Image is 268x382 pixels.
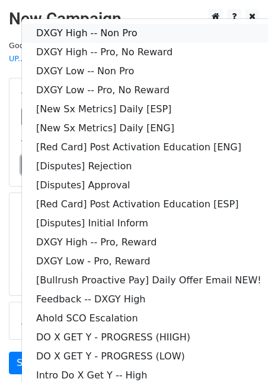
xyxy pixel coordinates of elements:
[9,41,162,64] small: Google Sheet:
[209,325,268,382] iframe: Chat Widget
[9,352,48,374] a: Send
[9,9,259,29] h2: New Campaign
